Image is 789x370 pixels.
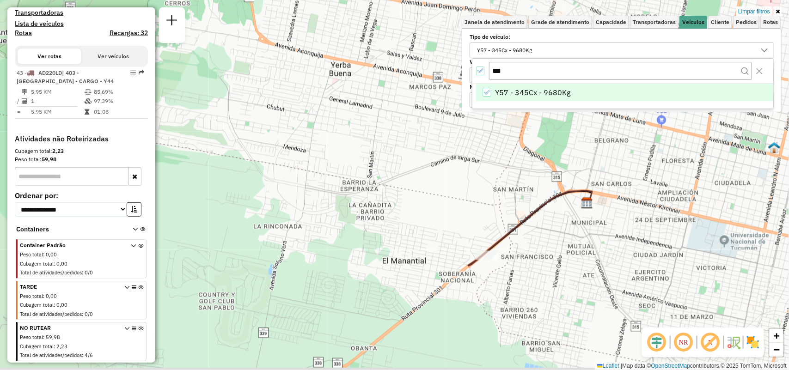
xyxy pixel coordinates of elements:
span: : [43,334,44,340]
i: Opções [132,326,136,361]
img: UDC - Tucuman [768,142,780,154]
img: Fluxo de ruas [726,335,741,350]
span: 0,00 [46,293,57,299]
td: 97,39% [93,97,144,106]
strong: 2,23 [52,147,64,154]
h4: Lista de veículos [15,20,148,28]
div: All items selected [476,67,485,75]
span: Peso total [20,293,43,299]
span: Capacidade [596,19,626,25]
span: 0,00 [56,302,67,308]
i: % de utilização do peso [85,89,92,95]
span: Y57 - 345Cx - 9680Kg [495,87,571,98]
span: : [82,352,83,358]
td: 5,95 KM [31,87,84,97]
span: Total de atividades/pedidos [20,311,82,317]
div: Map data © contributors,© 2025 TomTom, Microsoft [595,362,789,370]
em: Rota exportada [139,70,144,75]
span: : [54,343,55,350]
span: Total de atividades/pedidos [20,352,82,358]
span: Exibir rótulo [699,331,722,353]
td: 5,95 KM [31,107,84,116]
i: Total de Atividades [22,98,27,104]
td: 1 [31,97,84,106]
span: 2,23 [56,343,67,350]
span: Ocultar NR [673,331,695,353]
span: Container Padrão [20,241,120,249]
a: Zoom in [770,329,783,343]
span: Pedidos [736,19,757,25]
h4: Recargas: 32 [110,29,148,37]
span: 0,00 [46,251,57,258]
span: Rotas [763,19,778,25]
td: 01:08 [93,107,144,116]
span: 0,00 [56,261,67,267]
img: SAZ AR Tucuman [581,197,593,209]
button: Close [752,64,767,79]
td: / [17,97,21,106]
span: : [43,251,44,258]
strong: 59,98 [42,156,56,163]
span: | 403 - [GEOGRAPHIC_DATA] - CARGO - Y44 [17,69,114,85]
span: Total de atividades/pedidos [20,269,82,276]
span: Cubagem total [20,261,54,267]
button: Ordem crescente [127,202,141,217]
div: Peso total: [15,155,148,164]
a: OpenStreetMap [651,363,691,369]
li: Y57 - 345Cx - 9680Kg [476,84,773,101]
span: 59,98 [46,334,60,340]
span: Cliente [711,19,729,25]
span: AD220LD [38,69,62,76]
span: Grade de atendimento [531,19,589,25]
button: Ver veículos [81,49,145,64]
i: Tempo total em rota [85,109,89,115]
td: = [17,107,21,116]
span: NO RUTEAR [20,324,120,332]
span: TARDE [20,283,120,291]
span: 43 - [17,69,114,85]
button: Ver rotas [18,49,81,64]
span: 0/0 [85,311,93,317]
h4: Atividades não Roteirizadas [15,134,148,143]
span: + [774,330,780,341]
span: 0/0 [85,269,93,276]
div: Y57 - 345Cx - 9680Kg [474,43,535,58]
a: Rotas [15,29,32,37]
span: − [774,344,780,355]
i: Opções [132,285,136,320]
i: % de utilização da cubagem [85,98,92,104]
div: Cubagem total: [15,147,148,155]
span: : [43,293,44,299]
img: Exibir/Ocultar setores [746,335,760,350]
span: Peso total [20,251,43,258]
span: : [54,261,55,267]
span: : [82,311,83,317]
label: Veículo: [470,58,774,66]
a: Nova sessão e pesquisa [163,11,181,32]
h4: Transportadoras [15,9,148,17]
a: Limpar filtros [736,6,772,17]
span: Janela de atendimento [465,19,525,25]
span: Transportadoras [633,19,676,25]
td: 85,69% [93,87,144,97]
span: Cubagem total [20,302,54,308]
a: Leaflet [597,363,619,369]
em: Opções [130,70,136,75]
span: 4/6 [85,352,93,358]
label: Motorista: [470,83,774,91]
ul: Option List [472,84,773,101]
a: Ocultar filtros [774,6,782,17]
span: : [54,302,55,308]
label: Tipo de veículo: [470,33,774,41]
span: Containers [16,224,121,234]
span: Cubagem total [20,343,54,350]
span: Ocultar deslocamento [646,331,668,353]
i: Distância Total [22,89,27,95]
a: Zoom out [770,343,783,357]
label: Ordenar por: [15,190,148,201]
span: | [621,363,622,369]
span: Veículos [682,19,704,25]
span: : [82,269,83,276]
span: Peso total [20,334,43,340]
